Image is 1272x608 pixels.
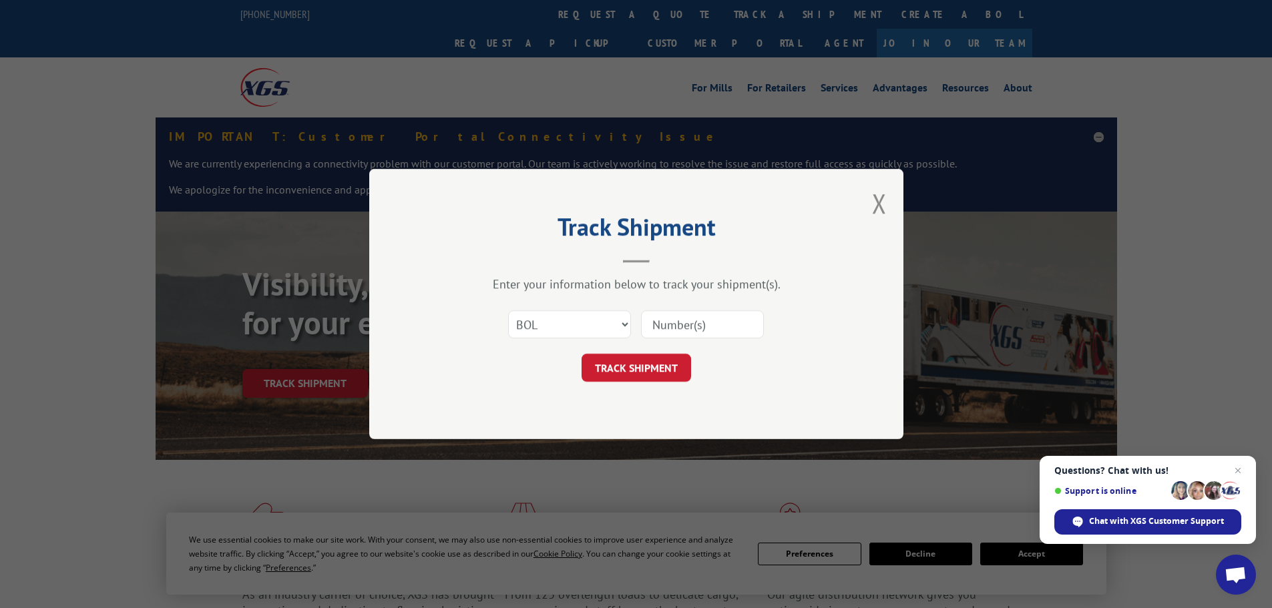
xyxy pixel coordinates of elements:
input: Number(s) [641,310,764,338]
h2: Track Shipment [436,218,837,243]
button: Close modal [872,186,887,221]
div: Open chat [1216,555,1256,595]
button: TRACK SHIPMENT [582,354,691,382]
div: Chat with XGS Customer Support [1054,509,1241,535]
span: Questions? Chat with us! [1054,465,1241,476]
span: Chat with XGS Customer Support [1089,515,1224,527]
span: Support is online [1054,486,1167,496]
span: Close chat [1230,463,1246,479]
div: Enter your information below to track your shipment(s). [436,276,837,292]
